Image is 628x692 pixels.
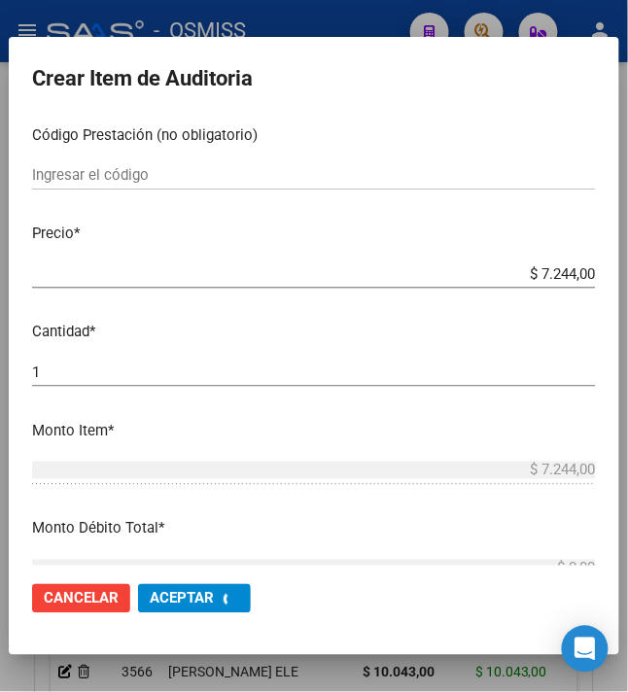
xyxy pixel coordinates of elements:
[32,420,596,442] p: Monto Item
[138,584,251,613] button: Aceptar
[32,60,596,97] h2: Crear Item de Auditoria
[32,321,596,343] p: Cantidad
[44,590,119,607] span: Cancelar
[562,626,609,673] div: Open Intercom Messenger
[32,124,596,147] p: Código Prestación (no obligatorio)
[32,223,596,245] p: Precio
[32,584,130,613] button: Cancelar
[32,518,596,540] p: Monto Débito Total
[150,590,214,607] span: Aceptar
